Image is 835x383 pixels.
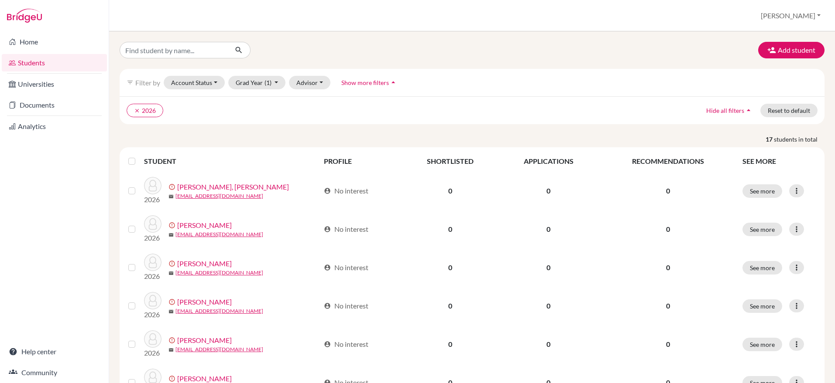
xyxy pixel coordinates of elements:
a: [EMAIL_ADDRESS][DOMAIN_NAME] [175,346,263,353]
img: Alhashmi, Hassan [144,330,162,348]
a: Community [2,364,107,381]
img: Albegami, Khalid [144,215,162,233]
th: RECOMMENDATIONS [599,151,737,172]
a: Help center [2,343,107,360]
a: [PERSON_NAME] [177,297,232,307]
span: mail [168,347,174,352]
p: 0 [604,262,732,273]
span: mail [168,232,174,237]
td: 0 [498,172,599,210]
button: Show more filtersarrow_drop_up [334,76,405,89]
p: 2026 [144,271,162,281]
button: See more [742,223,782,236]
span: students in total [774,135,825,144]
button: See more [742,338,782,351]
td: 0 [402,172,498,210]
span: account_circle [324,341,331,348]
span: mail [168,271,174,276]
th: PROFILE [319,151,402,172]
a: [PERSON_NAME] [177,258,232,269]
td: 0 [402,325,498,363]
th: APPLICATIONS [498,151,599,172]
th: SEE MORE [737,151,821,172]
a: [EMAIL_ADDRESS][DOMAIN_NAME] [175,230,263,238]
i: arrow_drop_up [389,78,398,87]
td: 0 [402,210,498,248]
td: 0 [402,287,498,325]
a: Home [2,33,107,51]
p: 0 [604,186,732,196]
span: error_outline [168,375,177,382]
span: account_circle [324,187,331,194]
i: filter_list [127,79,134,86]
button: Hide all filtersarrow_drop_up [699,104,760,117]
span: Hide all filters [706,107,744,114]
button: See more [742,299,782,313]
p: 0 [604,339,732,349]
span: mail [168,194,174,199]
th: SHORTLISTED [402,151,498,172]
button: [PERSON_NAME] [757,7,825,24]
button: Add student [758,42,825,58]
img: Alhashmi, Dari [144,292,162,309]
button: Reset to default [760,104,818,117]
span: Filter by [135,78,160,87]
a: [EMAIL_ADDRESS][DOMAIN_NAME] [175,192,263,200]
span: error_outline [168,222,177,229]
td: 0 [498,248,599,287]
i: clear [134,108,140,114]
span: (1) [265,79,271,86]
div: No interest [324,262,368,273]
strong: 17 [766,135,774,144]
i: arrow_drop_up [744,106,753,115]
span: error_outline [168,183,177,190]
div: No interest [324,339,368,349]
span: error_outline [168,260,177,267]
img: Alesawi, Adnan [144,254,162,271]
p: 2026 [144,233,162,243]
th: STUDENT [144,151,319,172]
p: 2026 [144,194,162,205]
a: Universities [2,75,107,93]
td: 0 [498,287,599,325]
span: account_circle [324,226,331,233]
button: See more [742,261,782,275]
span: Show more filters [341,79,389,86]
button: clear2026 [127,104,163,117]
span: error_outline [168,337,177,344]
p: 2026 [144,309,162,320]
div: No interest [324,301,368,311]
p: 2026 [144,348,162,358]
button: See more [742,184,782,198]
p: 0 [604,301,732,311]
a: Analytics [2,118,107,135]
td: 0 [498,210,599,248]
span: account_circle [324,264,331,271]
div: No interest [324,224,368,234]
td: 0 [498,325,599,363]
span: error_outline [168,298,177,305]
img: Bridge-U [7,9,42,23]
button: Advisor [289,76,330,89]
a: Students [2,54,107,71]
span: account_circle [324,302,331,309]
p: 0 [604,224,732,234]
a: [PERSON_NAME] [177,220,232,230]
div: No interest [324,186,368,196]
td: 0 [402,248,498,287]
a: [EMAIL_ADDRESS][DOMAIN_NAME] [175,307,263,315]
a: [PERSON_NAME], [PERSON_NAME] [177,182,289,192]
button: Account Status [164,76,225,89]
span: mail [168,309,174,314]
button: Grad Year(1) [228,76,286,89]
img: Abu Kuwayk, Abdelrahman [144,177,162,194]
a: [PERSON_NAME] [177,335,232,346]
a: [EMAIL_ADDRESS][DOMAIN_NAME] [175,269,263,277]
input: Find student by name... [120,42,228,58]
a: Documents [2,96,107,114]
